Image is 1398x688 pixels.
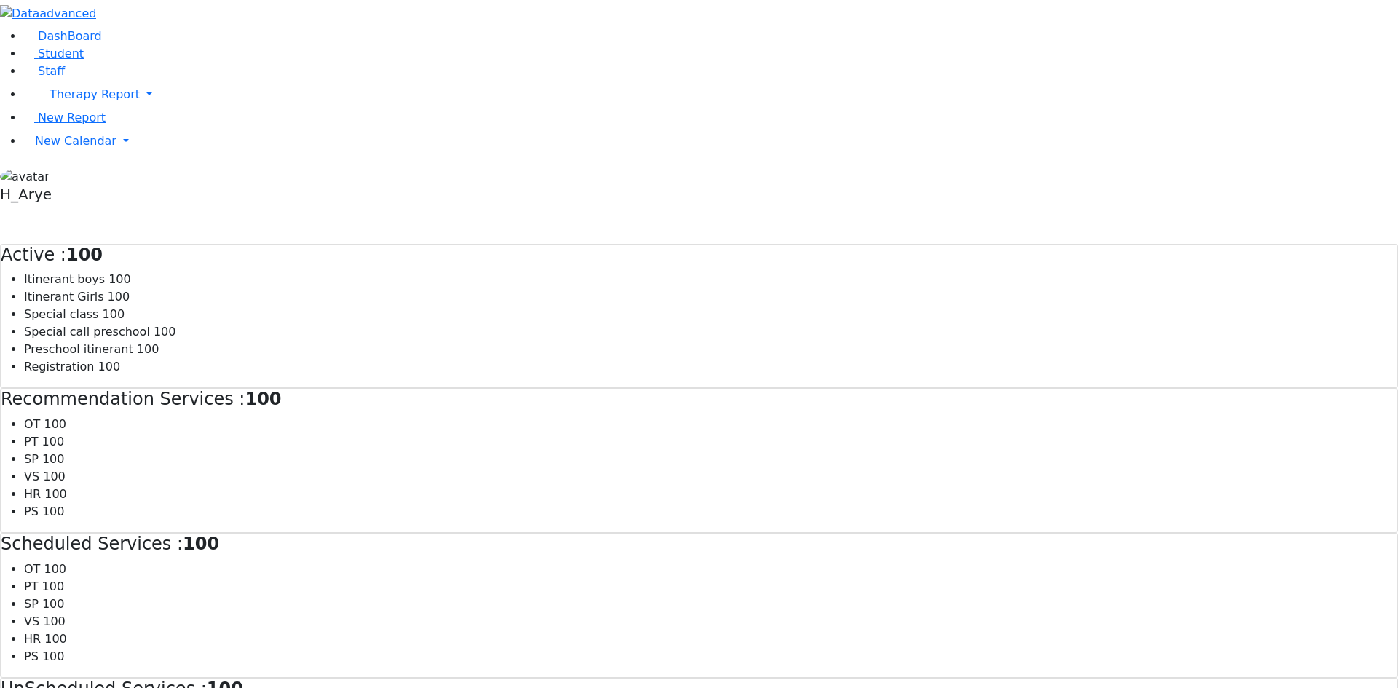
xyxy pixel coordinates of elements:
[44,562,66,576] span: 100
[154,325,176,339] span: 100
[24,487,41,501] span: HR
[43,614,66,628] span: 100
[38,47,84,60] span: Student
[24,562,40,576] span: OT
[108,290,130,304] span: 100
[23,29,102,43] a: DashBoard
[42,580,65,593] span: 100
[183,534,219,554] strong: 100
[66,245,103,265] strong: 100
[24,505,39,518] span: PS
[35,134,116,148] span: New Calendar
[42,649,65,663] span: 100
[24,272,105,286] span: Itinerant boys
[44,632,67,646] span: 100
[24,290,104,304] span: Itinerant Girls
[44,417,66,431] span: 100
[24,580,38,593] span: PT
[43,470,66,483] span: 100
[24,342,133,356] span: Preschool itinerant
[24,614,39,628] span: VS
[23,80,1398,109] a: Therapy Report
[98,360,121,373] span: 100
[50,87,140,101] span: Therapy Report
[23,127,1398,156] a: New Calendar
[24,325,150,339] span: Special call preschool
[23,47,84,60] a: Student
[38,64,65,78] span: Staff
[23,64,65,78] a: Staff
[24,452,39,466] span: SP
[42,597,65,611] span: 100
[42,505,65,518] span: 100
[1,389,1397,410] h4: Recommendation Services :
[24,470,39,483] span: VS
[24,649,39,663] span: PS
[24,417,40,431] span: OT
[24,307,98,321] span: Special class
[42,452,65,466] span: 100
[38,111,106,124] span: New Report
[108,272,131,286] span: 100
[245,389,281,409] strong: 100
[24,360,94,373] span: Registration
[42,435,65,448] span: 100
[137,342,159,356] span: 100
[1,534,1397,555] h4: Scheduled Services :
[38,29,102,43] span: DashBoard
[24,632,41,646] span: HR
[24,435,38,448] span: PT
[23,111,106,124] a: New Report
[1,245,1397,266] h4: Active :
[24,597,39,611] span: SP
[103,307,125,321] span: 100
[44,487,67,501] span: 100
